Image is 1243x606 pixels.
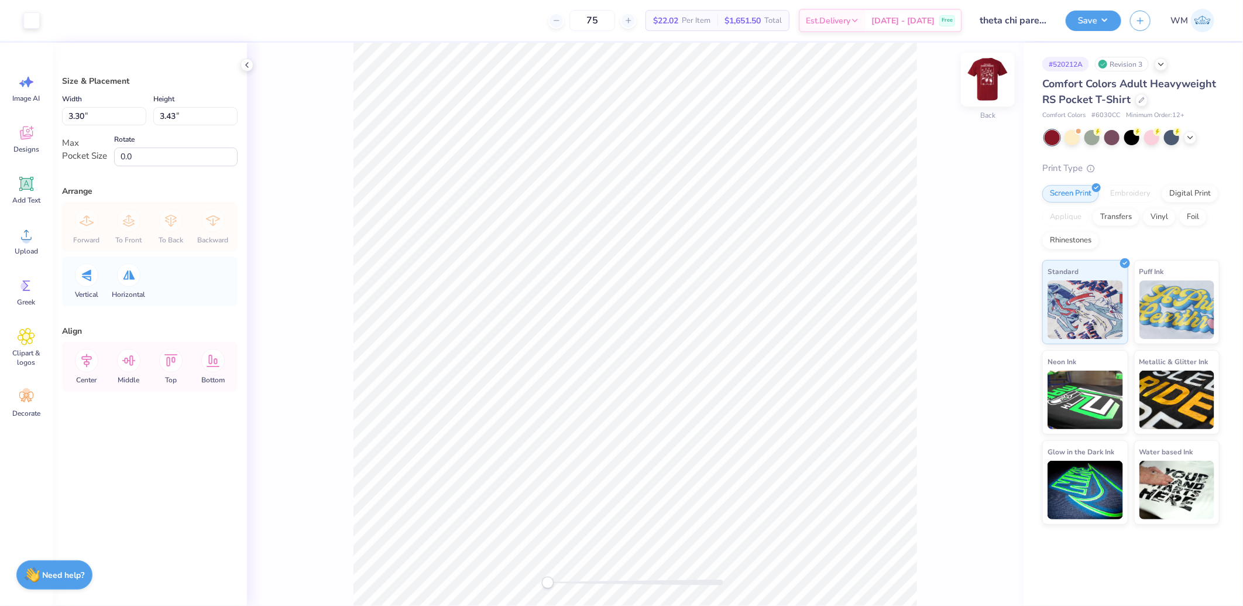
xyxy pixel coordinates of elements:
span: Designs [13,145,39,154]
label: Width [62,92,82,106]
strong: Need help? [43,570,85,581]
span: Greek [18,297,36,307]
span: $22.02 [653,15,678,27]
span: [DATE] - [DATE] [871,15,935,27]
button: Save [1066,11,1121,31]
div: Size & Placement [62,75,238,87]
span: Per Item [682,15,710,27]
div: Max Pocket Size [62,136,107,163]
img: Back [964,56,1011,103]
div: Revision 3 [1095,57,1149,71]
span: Standard [1048,265,1079,278]
span: Horizontal [112,290,146,299]
a: WM [1165,9,1220,32]
div: Print Type [1042,162,1220,175]
span: Center [77,375,97,385]
input: – – [569,10,615,31]
span: Middle [118,375,140,385]
span: Puff Ink [1139,265,1164,278]
span: Total [764,15,782,27]
div: Accessibility label [542,577,554,588]
img: Glow in the Dark Ink [1048,461,1123,519]
span: Metallic & Glitter Ink [1139,355,1208,368]
div: Applique [1042,208,1089,226]
span: Vertical [75,290,98,299]
span: Minimum Order: 12 + [1126,111,1184,121]
span: Neon Ink [1048,355,1076,368]
img: Water based Ink [1139,461,1215,519]
div: Rhinestones [1042,232,1099,249]
div: Digital Print [1162,185,1218,203]
div: Vinyl [1143,208,1176,226]
span: WM [1170,14,1188,28]
input: Untitled Design [971,9,1057,32]
span: Glow in the Dark Ink [1048,446,1114,458]
div: Screen Print [1042,185,1099,203]
label: Rotate [114,132,135,146]
span: Est. Delivery [806,15,850,27]
span: Upload [15,246,38,256]
span: Free [942,16,953,25]
div: # 520212A [1042,57,1089,71]
img: Metallic & Glitter Ink [1139,371,1215,429]
img: Standard [1048,280,1123,339]
div: Transfers [1093,208,1139,226]
span: Clipart & logos [7,348,46,367]
span: Image AI [13,94,40,103]
img: Wilfredo Manabat [1191,9,1214,32]
span: Water based Ink [1139,446,1193,458]
span: Add Text [12,196,40,205]
div: Foil [1179,208,1207,226]
span: Comfort Colors [1042,111,1086,121]
span: Comfort Colors Adult Heavyweight RS Pocket T-Shirt [1042,77,1216,107]
span: Bottom [201,375,225,385]
span: # 6030CC [1091,111,1120,121]
span: Decorate [12,409,40,418]
img: Puff Ink [1139,280,1215,339]
label: Height [153,92,174,106]
div: Back [980,111,995,121]
img: Neon Ink [1048,371,1123,429]
span: $1,651.50 [724,15,761,27]
div: Embroidery [1103,185,1158,203]
span: Top [165,375,177,385]
div: Align [62,325,238,337]
div: Arrange [62,185,238,197]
